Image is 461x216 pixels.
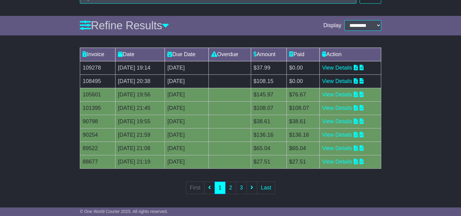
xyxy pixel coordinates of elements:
a: View Details [322,145,352,151]
td: $0.00 [286,74,319,88]
td: $0.00 [286,61,319,74]
td: [DATE] 20:38 [115,74,165,88]
td: Paid [286,48,319,61]
td: [DATE] [165,61,208,74]
td: 108495 [80,74,115,88]
td: [DATE] 21:19 [115,155,165,168]
a: Last [257,182,275,194]
a: View Details [322,65,352,71]
td: Amount [251,48,286,61]
td: $38.61 [286,115,319,128]
span: Display [323,22,341,29]
a: 1 [215,182,225,194]
a: View Details [322,92,352,98]
td: $108.15 [251,74,286,88]
td: $37.99 [251,61,286,74]
td: 101395 [80,101,115,115]
td: [DATE] [165,88,208,101]
span: © One World Courier 2025. All rights reserved. [80,209,168,214]
a: Refine Results [80,19,169,32]
td: [DATE] 19:14 [115,61,165,74]
td: $108.07 [286,101,319,115]
a: 2 [225,182,236,194]
td: Invoice [80,48,115,61]
td: $136.16 [251,128,286,142]
a: View Details [322,132,352,138]
td: $27.51 [286,155,319,168]
td: 90798 [80,115,115,128]
td: 105601 [80,88,115,101]
td: [DATE] [165,128,208,142]
a: View Details [322,105,352,111]
a: View Details [322,118,352,124]
td: $65.04 [251,142,286,155]
td: Date [115,48,165,61]
td: [DATE] [165,155,208,168]
td: 90254 [80,128,115,142]
td: [DATE] [165,115,208,128]
td: Action [319,48,381,61]
td: [DATE] 19:56 [115,88,165,101]
td: $108.07 [251,101,286,115]
td: Overdue [208,48,251,61]
td: Due Date [165,48,208,61]
td: [DATE] 21:45 [115,101,165,115]
td: $136.16 [286,128,319,142]
td: [DATE] 21:08 [115,142,165,155]
td: $27.51 [251,155,286,168]
td: [DATE] [165,142,208,155]
td: [DATE] 19:55 [115,115,165,128]
td: 109278 [80,61,115,74]
td: [DATE] 21:59 [115,128,165,142]
a: View Details [322,78,352,84]
td: 88677 [80,155,115,168]
a: View Details [322,159,352,165]
td: $38.61 [251,115,286,128]
a: 3 [236,182,247,194]
td: $65.04 [286,142,319,155]
td: $76.67 [286,88,319,101]
td: [DATE] [165,74,208,88]
td: [DATE] [165,101,208,115]
td: 89522 [80,142,115,155]
td: $145.97 [251,88,286,101]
